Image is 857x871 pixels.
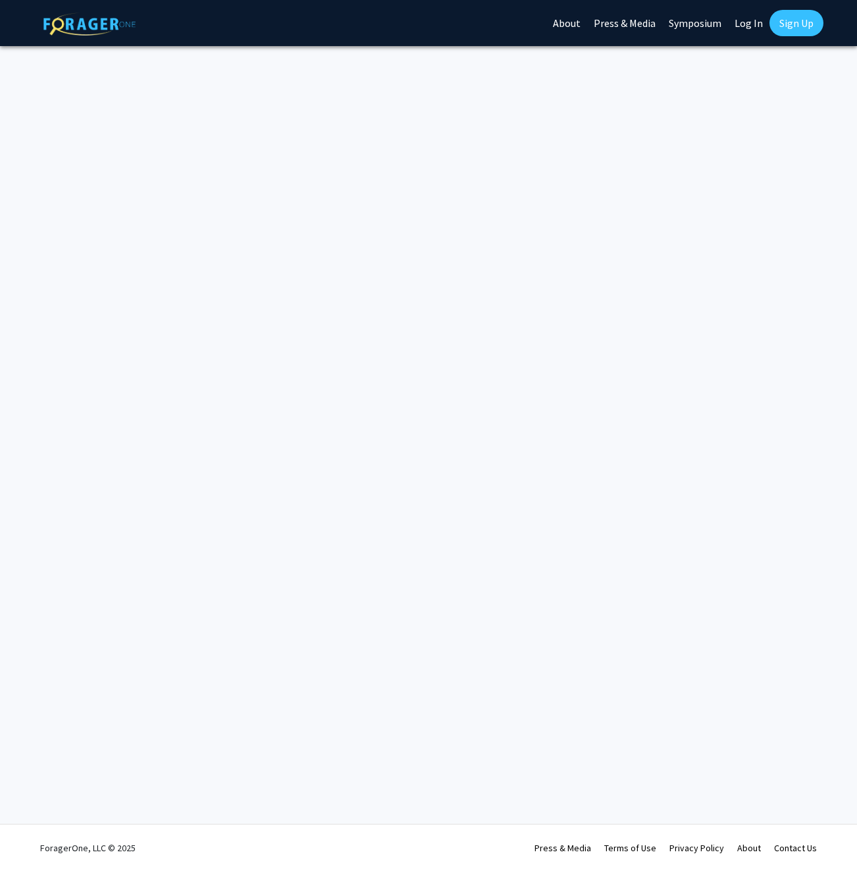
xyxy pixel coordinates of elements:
a: Press & Media [534,842,591,854]
a: Contact Us [774,842,817,854]
a: Sign Up [769,10,823,36]
div: ForagerOne, LLC © 2025 [40,825,136,871]
a: About [737,842,761,854]
a: Privacy Policy [669,842,724,854]
img: ForagerOne Logo [43,13,136,36]
a: Terms of Use [604,842,656,854]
